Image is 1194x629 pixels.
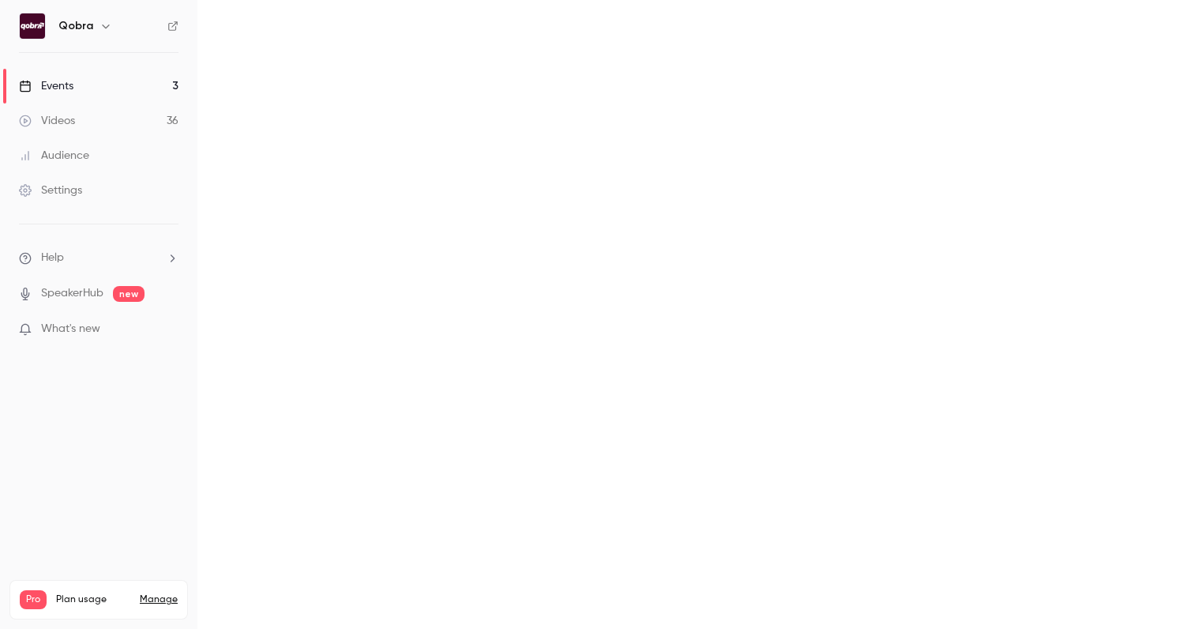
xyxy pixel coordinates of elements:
span: Pro [20,590,47,609]
span: Plan usage [56,593,130,606]
span: new [113,286,145,302]
div: Videos [19,113,75,129]
a: Manage [140,593,178,606]
a: SpeakerHub [41,285,103,302]
div: Events [19,78,73,94]
div: Audience [19,148,89,164]
iframe: Noticeable Trigger [160,322,178,337]
li: help-dropdown-opener [19,250,178,266]
div: Settings [19,183,82,198]
span: What's new [41,321,100,337]
span: Help [41,250,64,266]
h6: Qobra [58,18,93,34]
img: Qobra [20,13,45,39]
